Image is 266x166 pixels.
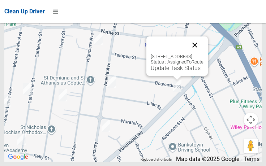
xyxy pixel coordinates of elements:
div: 35 Henry Street, PUNCHBOWL NSW 2196<br>Status : AssignedToRoute<br><a href="/driver/booking/47811... [56,86,70,104]
div: 607 Punchbowl Road, PUNCHBOWL NSW 2196<br>Status : AssignedToRoute<br><a href="/driver/booking/48... [170,77,184,95]
div: 1/53 Acacia Avenue, PUNCHBOWL NSW 2196<br>Status : AssignedToRoute<br><a href="/driver/booking/47... [104,73,119,91]
button: Close [186,36,203,54]
a: Click to see this area on Google Maps [6,152,30,162]
div: 40 Catherine Street, PUNCHBOWL NSW 2196<br>Status : AssignedToRoute<br><a href="/driver/booking/4... [20,80,35,98]
a: Terms (opens in new tab) [244,156,259,162]
button: Drag Pegman onto the map to open Street View [244,139,258,153]
img: Google [6,152,30,162]
button: Map camera controls [244,113,258,127]
div: [STREET_ADDRESS] Status : AssignedToRoute [151,54,203,71]
div: 19 Acacia Avenue, PUNCHBOWL NSW 2196<br>Status : AssignedToRoute<br><a href="/driver/booking/4776... [99,117,113,135]
div: 2/151 Highclere Avenue, PUNCHBOWL NSW 2196<br>Status : AssignedToRoute<br><a href="/driver/bookin... [91,30,106,48]
button: Keyboard shortcuts [141,157,172,162]
div: 59 Kelly Street, PUNCHBOWL NSW 2196<br>Status : AssignedToRoute<br><a href="/driver/booking/47792... [14,130,29,148]
a: Clean Up Driver [4,6,45,17]
span: Map data ©2025 Google [176,156,239,162]
a: Update Task Status [151,65,201,71]
span: Clean Up Driver [4,8,45,15]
